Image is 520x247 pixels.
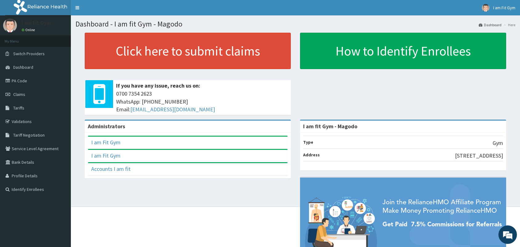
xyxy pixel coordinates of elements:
[22,28,36,32] a: Online
[13,64,33,70] span: Dashboard
[13,92,25,97] span: Claims
[91,165,131,172] a: Accounts I am fit
[91,139,120,146] a: I am Fit Gym
[479,22,502,27] a: Dashboard
[493,5,515,10] span: I am Fit Gym
[22,20,51,26] p: I am Fit Gym
[3,19,17,32] img: User Image
[130,106,215,113] a: [EMAIL_ADDRESS][DOMAIN_NAME]
[88,123,125,130] b: Administrators
[300,33,506,69] a: How to Identify Enrollees
[303,123,357,130] strong: I am fit Gym - Magodo
[116,90,288,113] span: 0700 7354 2623 WhatsApp: [PHONE_NUMBER] Email:
[116,82,200,89] b: If you have any issue, reach us on:
[13,132,45,138] span: Tariff Negotiation
[303,139,313,145] b: Type
[85,33,291,69] a: Click here to submit claims
[13,105,24,111] span: Tariffs
[482,4,490,12] img: User Image
[455,152,503,160] p: [STREET_ADDRESS]
[75,20,515,28] h1: Dashboard - I am fit Gym - Magodo
[91,152,120,159] a: I am Fit Gym
[502,22,515,27] li: Here
[13,51,45,56] span: Switch Providers
[303,152,320,158] b: Address
[493,139,503,147] p: Gym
